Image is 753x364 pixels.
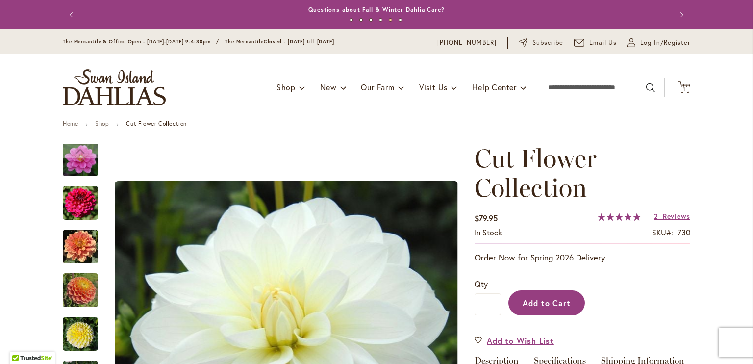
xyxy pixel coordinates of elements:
img: Cut Flower Collection [63,185,98,221]
div: 100% [598,213,641,221]
button: Add to Cart [508,290,585,315]
span: Cut Flower Collection [475,143,597,203]
button: 4 of 6 [379,18,382,22]
a: Shop [95,120,109,127]
span: Email Us [589,38,617,48]
div: Cut Flower Collection [63,220,108,263]
span: Our Farm [361,82,394,92]
span: 2 [654,211,658,221]
div: Cut Flower Collection [63,307,108,351]
a: 2 Reviews [654,211,690,221]
a: Subscribe [519,38,563,48]
a: Add to Wish List [475,335,554,346]
button: Next [671,5,690,25]
span: Visit Us [419,82,448,92]
span: $79.95 [475,213,498,223]
p: Order Now for Spring 2026 Delivery [475,252,690,263]
span: In stock [475,227,502,237]
span: The Mercantile & Office Open - [DATE]-[DATE] 9-4:30pm / The Mercantile [63,38,264,45]
span: Help Center [472,82,517,92]
span: Shop [276,82,296,92]
div: 730 [678,227,690,238]
span: Add to Wish List [487,335,554,346]
button: Previous [63,5,82,25]
div: Cut Flower Collection [63,263,108,307]
span: Closed - [DATE] till [DATE] [264,38,334,45]
button: 5 of 6 [389,18,392,22]
button: 1 [678,81,690,94]
a: [PHONE_NUMBER] [437,38,497,48]
a: Home [63,120,78,127]
a: Questions about Fall & Winter Dahlia Care? [308,6,445,13]
a: Email Us [574,38,617,48]
div: Cut Flower Collection [63,176,108,220]
span: New [320,82,336,92]
img: Cut Flower Collection [63,229,98,264]
button: 1 of 6 [350,18,353,22]
span: Qty [475,279,488,289]
strong: Cut Flower Collection [126,120,187,127]
strong: SKU [652,227,673,237]
span: Add to Cart [523,298,571,308]
img: Cut Flower Collection [63,142,98,177]
span: Log In/Register [640,38,690,48]
button: 6 of 6 [399,18,402,22]
button: 3 of 6 [369,18,373,22]
img: Cut Flower Collection [63,273,98,308]
div: Availability [475,227,502,238]
img: Cut Flower Collection [63,316,98,352]
a: Log In/Register [627,38,690,48]
iframe: Launch Accessibility Center [7,329,35,357]
span: 1 [683,86,685,92]
button: 2 of 6 [359,18,363,22]
span: Reviews [663,211,690,221]
div: Previous [63,144,98,158]
a: store logo [63,69,166,105]
span: Subscribe [532,38,563,48]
